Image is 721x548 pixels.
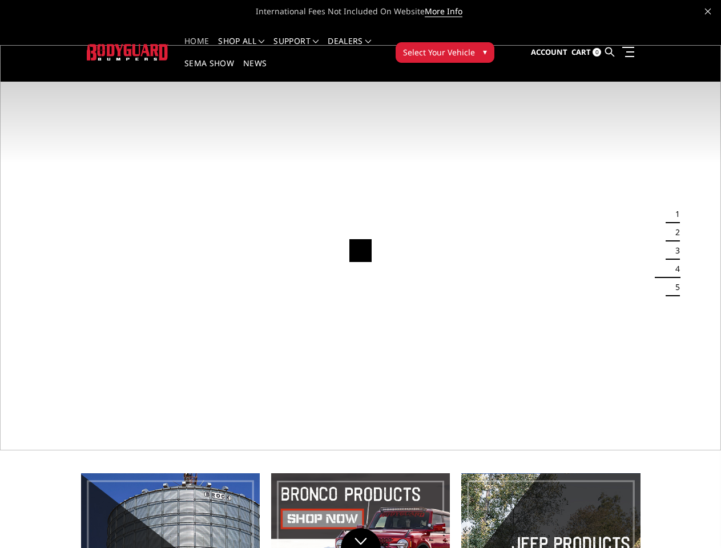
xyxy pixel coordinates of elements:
[593,48,601,57] span: 0
[668,260,680,278] button: 4 of 5
[571,47,591,57] span: Cart
[87,44,168,60] img: BODYGUARD BUMPERS
[571,37,601,68] a: Cart 0
[273,37,319,59] a: Support
[403,46,475,58] span: Select Your Vehicle
[218,37,264,59] a: shop all
[425,6,462,17] a: More Info
[184,37,209,59] a: Home
[328,37,371,59] a: Dealers
[531,47,567,57] span: Account
[483,46,487,58] span: ▾
[668,278,680,296] button: 5 of 5
[243,59,267,82] a: News
[531,37,567,68] a: Account
[668,241,680,260] button: 3 of 5
[396,42,494,63] button: Select Your Vehicle
[668,205,680,223] button: 1 of 5
[184,59,234,82] a: SEMA Show
[668,223,680,241] button: 2 of 5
